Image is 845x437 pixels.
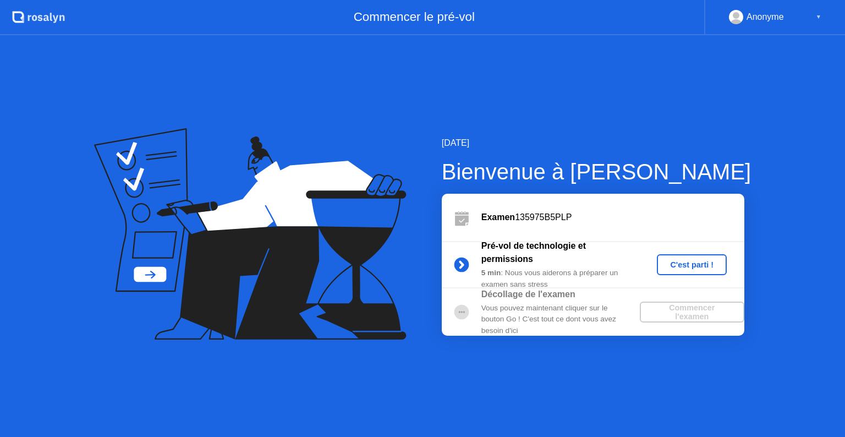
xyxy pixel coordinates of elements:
[481,289,575,299] b: Décollage de l'examen
[481,212,515,222] b: Examen
[481,303,640,336] div: Vous pouvez maintenant cliquer sur le bouton Go ! C'est tout ce dont vous avez besoin d'ici
[661,260,722,269] div: C'est parti !
[657,254,727,275] button: C'est parti !
[442,155,751,188] div: Bienvenue à [PERSON_NAME]
[747,10,784,24] div: Anonyme
[644,303,740,321] div: Commencer l'examen
[816,10,821,24] div: ▼
[481,267,640,290] div: : Nous vous aiderons à préparer un examen sans stress
[481,269,501,277] b: 5 min
[640,302,744,323] button: Commencer l'examen
[442,136,751,150] div: [DATE]
[481,211,744,224] div: 135975B5PLP
[481,241,586,264] b: Pré-vol de technologie et permissions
